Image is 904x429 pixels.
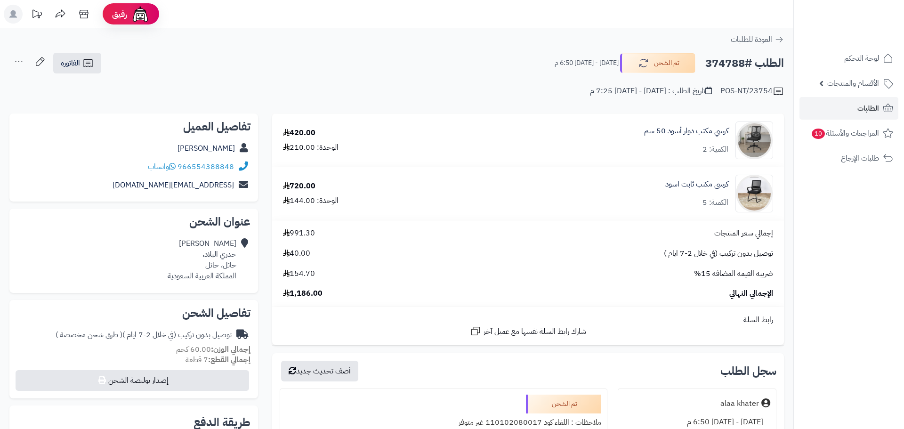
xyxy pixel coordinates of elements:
span: شارك رابط السلة نفسها مع عميل آخر [484,326,586,337]
a: واتساب [148,161,176,172]
a: شارك رابط السلة نفسها مع عميل آخر [470,325,586,337]
small: 60.00 كجم [176,344,250,355]
a: العودة للطلبات [731,34,784,45]
span: الفاتورة [61,57,80,69]
a: [EMAIL_ADDRESS][DOMAIN_NAME] [113,179,234,191]
a: تحديثات المنصة [25,5,48,26]
a: 966554388848 [178,161,234,172]
h2: تفاصيل العميل [17,121,250,132]
span: رفيق [112,8,127,20]
a: الطلبات [799,97,898,120]
span: 154.70 [283,268,315,279]
button: أضف تحديث جديد [281,361,358,381]
button: إصدار بوليصة الشحن [16,370,249,391]
div: الكمية: 2 [702,144,728,155]
button: تم الشحن [620,53,695,73]
div: تم الشحن [526,395,601,413]
div: الوحدة: 210.00 [283,142,339,153]
small: 7 قطعة [186,354,250,365]
div: POS-NT/23754 [720,86,784,97]
span: المراجعات والأسئلة [811,127,879,140]
a: لوحة التحكم [799,47,898,70]
div: الكمية: 5 [702,197,728,208]
span: 40.00 [283,248,310,259]
h3: سجل الطلب [720,365,776,377]
a: كرسي مكتب ثابت اسود [665,179,728,190]
div: 720.00 [283,181,315,192]
span: العودة للطلبات [731,34,772,45]
span: إجمالي سعر المنتجات [714,228,773,239]
span: لوحة التحكم [844,52,879,65]
h2: الطلب #374788 [705,54,784,73]
div: 420.00 [283,128,315,138]
img: logo-2.png [840,18,895,38]
a: كرسي مكتب دوار أسود 50 سم [644,126,728,137]
small: [DATE] - [DATE] 6:50 م [555,58,619,68]
a: طلبات الإرجاع [799,147,898,170]
div: alaa khater [720,398,759,409]
strong: إجمالي الوزن: [211,344,250,355]
span: الأقسام والمنتجات [827,77,879,90]
span: 991.30 [283,228,315,239]
span: 1,186.00 [283,288,323,299]
h2: طريقة الدفع [194,417,250,428]
span: الإجمالي النهائي [729,288,773,299]
a: الفاتورة [53,53,101,73]
a: المراجعات والأسئلة10 [799,122,898,145]
span: توصيل بدون تركيب (في خلال 2-7 ايام ) [664,248,773,259]
a: [PERSON_NAME] [178,143,235,154]
div: تاريخ الطلب : [DATE] - [DATE] 7:25 م [590,86,712,97]
h2: عنوان الشحن [17,216,250,227]
div: الوحدة: 144.00 [283,195,339,206]
img: 1756110358-110102090197%20(1)-90x90.jpg [736,121,773,159]
span: طلبات الإرجاع [841,152,879,165]
span: ( طرق شحن مخصصة ) [56,329,122,340]
span: ضريبة القيمة المضافة 15% [694,268,773,279]
span: الطلبات [857,102,879,115]
div: رابط السلة [276,315,780,325]
strong: إجمالي القطع: [208,354,250,365]
h2: تفاصيل الشحن [17,308,250,319]
span: 10 [811,128,825,139]
img: ai-face.png [131,5,150,24]
div: [PERSON_NAME] حدري البلاد، حائل، حائل المملكة العربية السعودية [168,238,236,281]
div: توصيل بدون تركيب (في خلال 2-7 ايام ) [56,330,232,340]
img: 1746973940-2-90x90.jpg [736,175,773,212]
